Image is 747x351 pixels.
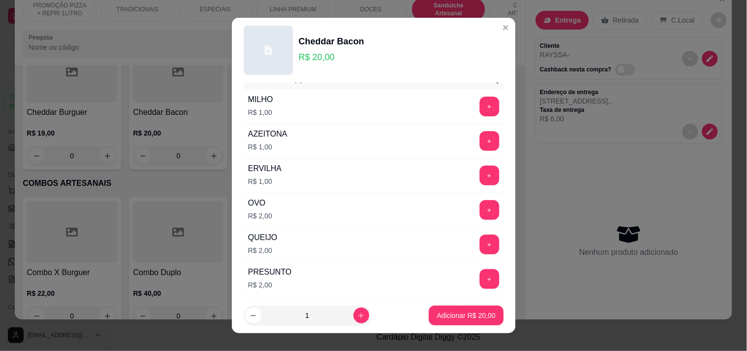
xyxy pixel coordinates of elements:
button: add [480,166,499,185]
p: R$ 2,00 [248,280,292,290]
button: add [480,97,499,116]
p: R$ 1,00 [248,142,288,152]
div: PRESUNTO [248,266,292,278]
div: ERVILHA [248,163,282,175]
p: R$ 2,00 [248,246,278,255]
p: R$ 2,00 [248,211,272,221]
button: decrease-product-quantity [246,308,261,323]
button: Close [498,20,514,35]
div: MILHO [248,94,273,105]
p: Adicionar R$ 20,00 [437,311,495,320]
p: R$ 20,00 [299,50,364,64]
button: add [480,200,499,220]
p: R$ 1,00 [248,107,273,117]
div: AZEITONA [248,128,288,140]
div: Cheddar Bacon [299,35,364,48]
div: QUEIJO [248,232,278,244]
button: add [480,131,499,151]
button: increase-product-quantity [354,308,369,323]
div: OVO [248,197,272,209]
p: R$ 1,00 [248,176,282,186]
button: Adicionar R$ 20,00 [429,306,503,325]
button: add [480,269,499,289]
button: add [480,235,499,254]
